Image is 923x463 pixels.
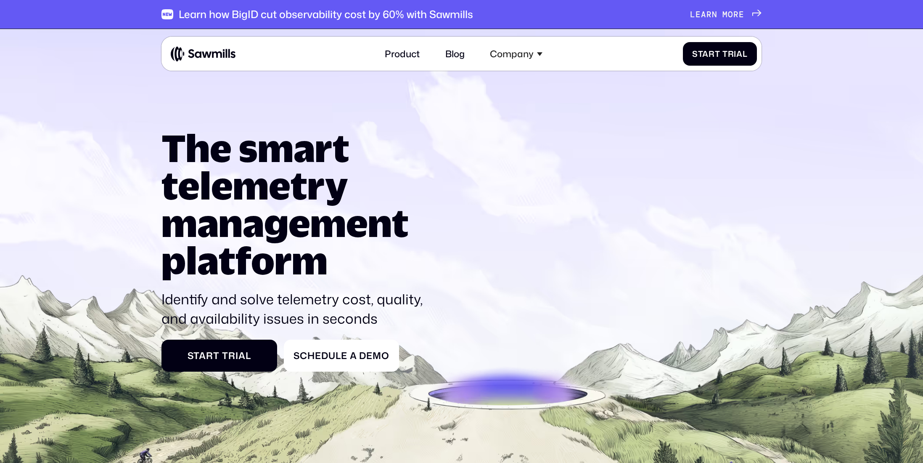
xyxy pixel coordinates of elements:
[293,350,390,361] div: Schedule a Demo
[438,41,471,66] a: Blog
[683,42,757,66] a: Start Trial
[690,10,762,19] a: Learn more
[161,290,429,328] p: Identify and solve telemetry cost, quality, and availability issues in seconds
[690,10,744,19] div: Learn more
[161,340,277,372] a: Start Trial
[284,340,399,372] a: Schedule a Demo
[490,48,534,59] div: Company
[378,41,427,66] a: Product
[179,8,473,21] div: Learn how BigID cut observability cost by 60% with Sawmills
[692,49,748,59] div: Start Trial
[161,129,429,279] h1: The smart telemetry management platform
[171,350,268,361] div: Start Trial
